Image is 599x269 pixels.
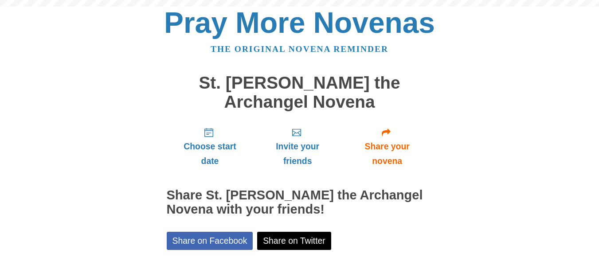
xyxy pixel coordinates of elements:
[257,232,331,250] a: Share on Twitter
[262,139,333,168] span: Invite your friends
[176,139,245,168] span: Choose start date
[167,232,253,250] a: Share on Facebook
[167,120,254,173] a: Choose start date
[351,139,424,168] span: Share your novena
[342,120,433,173] a: Share your novena
[167,188,433,217] h2: Share St. [PERSON_NAME] the Archangel Novena with your friends!
[211,44,388,54] a: The original novena reminder
[167,74,433,111] h1: St. [PERSON_NAME] the Archangel Novena
[253,120,341,173] a: Invite your friends
[164,6,435,39] a: Pray More Novenas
